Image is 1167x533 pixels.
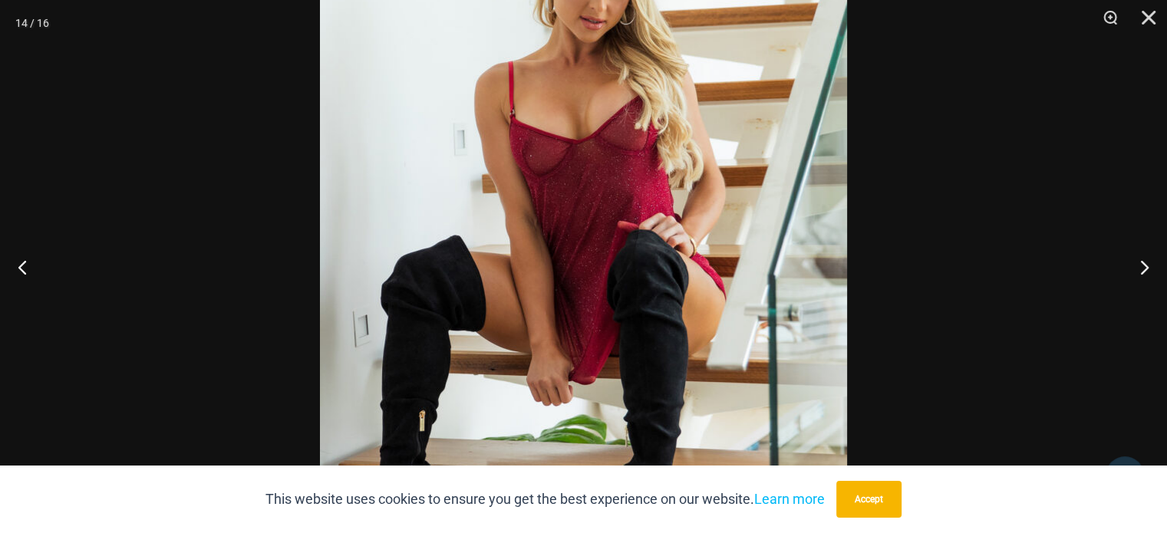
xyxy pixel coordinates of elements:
button: Next [1109,229,1167,305]
p: This website uses cookies to ensure you get the best experience on our website. [265,488,825,511]
div: 14 / 16 [15,12,49,35]
button: Accept [836,481,902,518]
a: Learn more [754,491,825,507]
